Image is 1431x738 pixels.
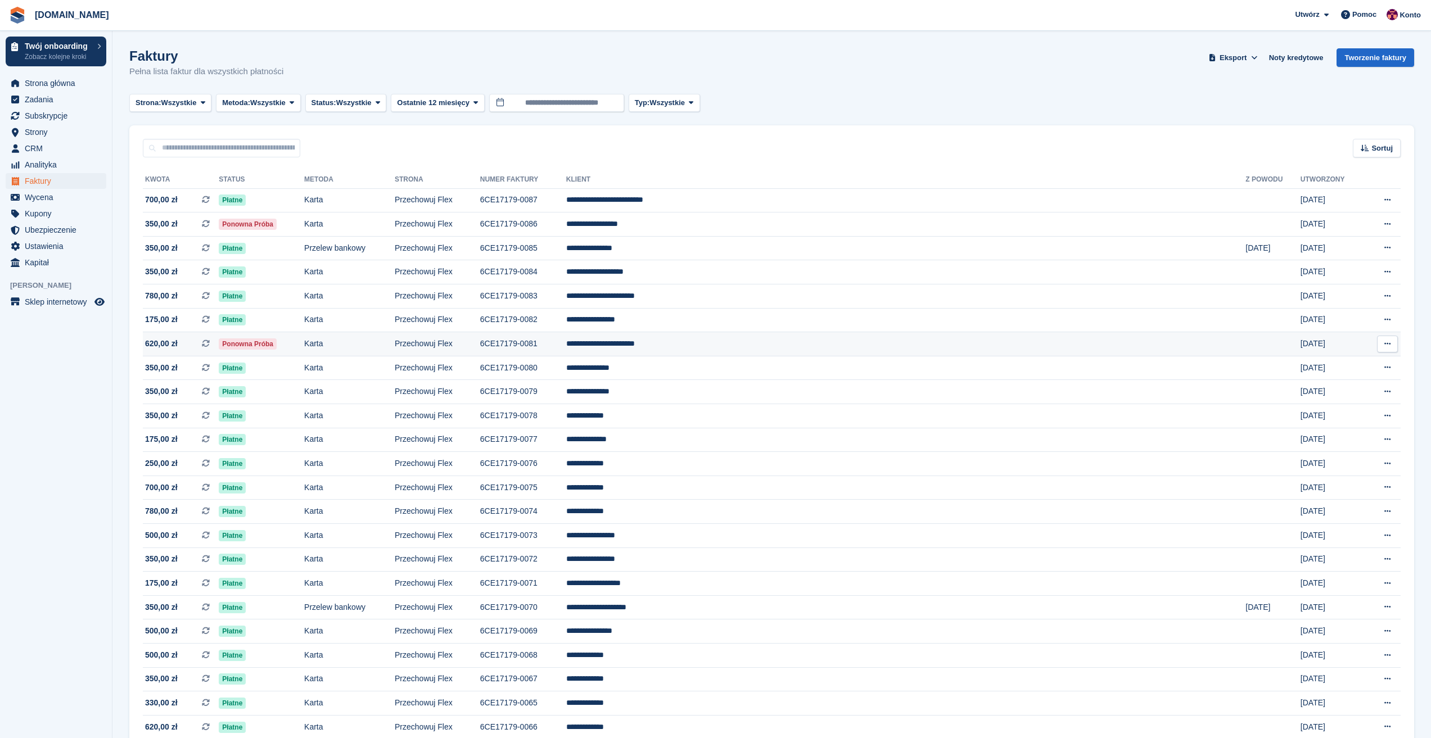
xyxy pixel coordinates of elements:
[143,171,219,189] th: Kwota
[222,97,250,108] span: Metoda:
[25,189,92,205] span: Wycena
[395,667,480,691] td: Przechowuj Flex
[480,428,566,452] td: 6CE17179-0077
[250,97,286,108] span: Wszystkie
[145,577,178,589] span: 175,00 zł
[6,222,106,238] a: menu
[1220,52,1247,64] span: Eksport
[1301,332,1366,356] td: [DATE]
[145,649,178,661] span: 500,00 zł
[145,242,178,254] span: 350,00 zł
[219,434,246,445] span: Płatne
[1301,452,1366,476] td: [DATE]
[25,255,92,270] span: Kapitał
[25,294,92,310] span: Sklep internetowy
[1245,595,1301,619] td: [DATE]
[1301,171,1366,189] th: Utworzony
[145,194,178,206] span: 700,00 zł
[1301,595,1366,619] td: [DATE]
[25,157,92,173] span: Analityka
[395,619,480,644] td: Przechowuj Flex
[30,6,114,24] a: [DOMAIN_NAME]
[480,619,566,644] td: 6CE17179-0069
[480,308,566,332] td: 6CE17179-0082
[145,458,178,469] span: 250,00 zł
[395,476,480,500] td: Przechowuj Flex
[395,524,480,548] td: Przechowuj Flex
[219,698,246,709] span: Płatne
[219,171,304,189] th: Status
[161,97,197,108] span: Wszystkie
[395,308,480,332] td: Przechowuj Flex
[480,404,566,428] td: 6CE17179-0078
[304,524,395,548] td: Karta
[145,505,178,517] span: 780,00 zł
[566,171,1246,189] th: Klient
[480,452,566,476] td: 6CE17179-0076
[25,108,92,124] span: Subskrypcje
[145,553,178,565] span: 350,00 zł
[9,7,26,24] img: stora-icon-8386f47178a22dfd0bd8f6a31ec36ba5ce8667c1dd55bd0f319d3a0aa187defe.svg
[635,97,649,108] span: Typ:
[304,428,395,452] td: Karta
[219,243,246,254] span: Płatne
[219,291,246,302] span: Płatne
[145,433,178,445] span: 175,00 zł
[6,124,106,140] a: menu
[129,94,211,112] button: Strona: Wszystkie
[129,65,283,78] p: Pełna lista faktur dla wszystkich płatności
[304,212,395,237] td: Karta
[145,625,178,637] span: 500,00 zł
[480,500,566,524] td: 6CE17179-0074
[6,206,106,221] a: menu
[336,97,372,108] span: Wszystkie
[6,294,106,310] a: menu
[145,529,178,541] span: 500,00 zł
[304,404,395,428] td: Karta
[1301,547,1366,572] td: [DATE]
[480,260,566,284] td: 6CE17179-0084
[219,314,246,325] span: Płatne
[391,94,484,112] button: Ostatnie 12 miesięcy
[145,386,178,397] span: 350,00 zł
[1301,691,1366,716] td: [DATE]
[480,284,566,309] td: 6CE17179-0083
[304,452,395,476] td: Karta
[312,97,336,108] span: Status:
[395,643,480,667] td: Przechowuj Flex
[304,356,395,380] td: Karta
[219,482,246,493] span: Płatne
[1301,619,1366,644] td: [DATE]
[219,506,246,517] span: Płatne
[1371,143,1393,154] span: Sortuj
[6,157,106,173] a: menu
[219,458,246,469] span: Płatne
[1301,260,1366,284] td: [DATE]
[1301,236,1366,260] td: [DATE]
[145,482,178,493] span: 700,00 zł
[480,524,566,548] td: 6CE17179-0073
[304,572,395,596] td: Karta
[145,266,178,278] span: 350,00 zł
[480,691,566,716] td: 6CE17179-0065
[480,595,566,619] td: 6CE17179-0070
[649,97,685,108] span: Wszystkie
[1301,643,1366,667] td: [DATE]
[25,75,92,91] span: Strona główna
[480,643,566,667] td: 6CE17179-0068
[219,722,246,733] span: Płatne
[1301,380,1366,404] td: [DATE]
[25,124,92,140] span: Strony
[395,332,480,356] td: Przechowuj Flex
[145,721,178,733] span: 620,00 zł
[480,171,566,189] th: Numer faktury
[219,673,246,685] span: Płatne
[1301,524,1366,548] td: [DATE]
[219,219,277,230] span: Ponowna próba
[304,380,395,404] td: Karta
[304,171,395,189] th: Metoda
[1301,404,1366,428] td: [DATE]
[395,236,480,260] td: Przechowuj Flex
[10,280,112,291] span: [PERSON_NAME]
[304,476,395,500] td: Karta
